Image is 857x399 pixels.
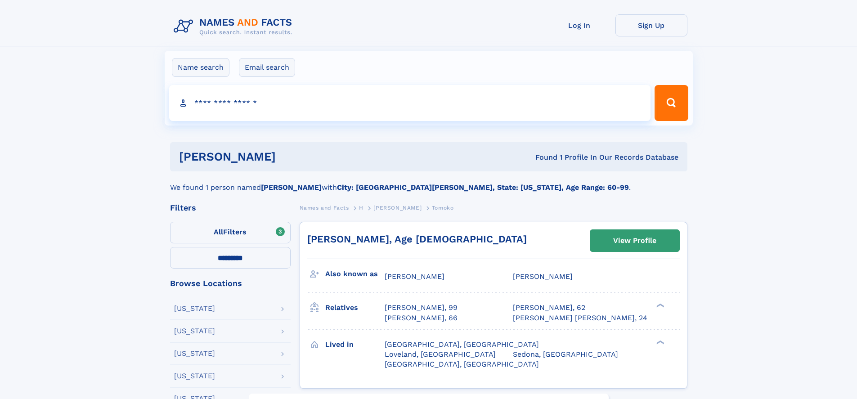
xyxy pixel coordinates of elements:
div: Found 1 Profile In Our Records Database [405,152,678,162]
span: Tomoko [432,205,454,211]
img: Logo Names and Facts [170,14,300,39]
a: [PERSON_NAME] [PERSON_NAME], 24 [513,313,647,323]
b: City: [GEOGRAPHIC_DATA][PERSON_NAME], State: [US_STATE], Age Range: 60-99 [337,183,629,192]
span: [PERSON_NAME] [385,272,444,281]
div: [US_STATE] [174,350,215,357]
div: ❯ [654,303,665,309]
a: [PERSON_NAME], 99 [385,303,458,313]
div: Browse Locations [170,279,291,287]
a: [PERSON_NAME], 66 [385,313,458,323]
label: Email search [239,58,295,77]
span: All [214,228,223,236]
a: Log In [543,14,615,36]
span: [PERSON_NAME] [513,272,573,281]
label: Filters [170,222,291,243]
div: Filters [170,204,291,212]
a: Names and Facts [300,202,349,213]
span: [GEOGRAPHIC_DATA], [GEOGRAPHIC_DATA] [385,360,539,368]
a: H [359,202,363,213]
a: [PERSON_NAME] [373,202,422,213]
div: [US_STATE] [174,327,215,335]
a: [PERSON_NAME], 62 [513,303,585,313]
div: ❯ [654,339,665,345]
h3: Lived in [325,337,385,352]
span: H [359,205,363,211]
span: Loveland, [GEOGRAPHIC_DATA] [385,350,496,359]
h1: [PERSON_NAME] [179,151,406,162]
div: [US_STATE] [174,372,215,380]
button: Search Button [655,85,688,121]
a: Sign Up [615,14,687,36]
h3: Also known as [325,266,385,282]
h3: Relatives [325,300,385,315]
b: [PERSON_NAME] [261,183,322,192]
span: [PERSON_NAME] [373,205,422,211]
div: View Profile [613,230,656,251]
label: Name search [172,58,229,77]
div: We found 1 person named with . [170,171,687,193]
div: [US_STATE] [174,305,215,312]
input: search input [169,85,651,121]
a: [PERSON_NAME], Age [DEMOGRAPHIC_DATA] [307,233,527,245]
span: Sedona, [GEOGRAPHIC_DATA] [513,350,618,359]
span: [GEOGRAPHIC_DATA], [GEOGRAPHIC_DATA] [385,340,539,349]
a: View Profile [590,230,679,251]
